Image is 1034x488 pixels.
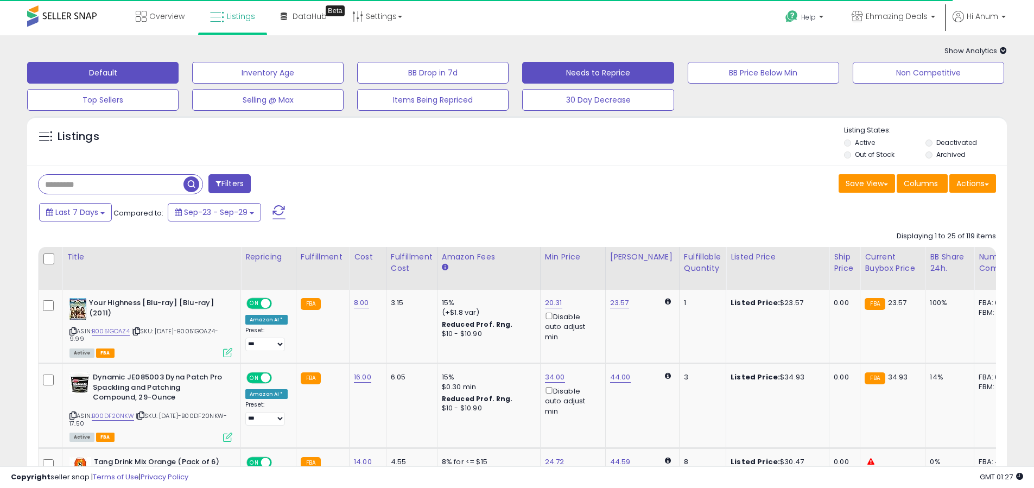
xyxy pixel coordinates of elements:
div: Fulfillment Cost [391,251,433,274]
button: Needs to Reprice [522,62,674,84]
div: ASIN: [69,372,232,441]
label: Archived [936,150,966,159]
button: BB Price Below Min [688,62,839,84]
div: 100% [930,298,966,308]
button: Sep-23 - Sep-29 [168,203,261,221]
a: 16.00 [354,372,371,383]
b: Listed Price: [731,297,780,308]
span: ON [248,373,261,383]
span: All listings currently available for purchase on Amazon [69,348,94,358]
a: 23.57 [610,297,629,308]
span: OFF [270,299,288,308]
span: Columns [904,178,938,189]
p: Listing States: [844,125,1007,136]
span: DataHub [293,11,327,22]
a: 14.00 [354,457,372,467]
small: FBA [301,457,321,469]
div: 4.55 [391,457,429,467]
b: Reduced Prof. Rng. [442,394,513,403]
strong: Copyright [11,472,50,482]
img: 51P4YW9WcML._SL40_.jpg [69,372,90,394]
div: BB Share 24h. [930,251,969,274]
div: 1 [684,298,718,308]
div: $34.93 [731,372,821,382]
span: Help [801,12,816,22]
div: 0.00 [834,457,852,467]
div: Tooltip anchor [326,5,345,16]
a: Privacy Policy [141,472,188,482]
button: Filters [208,174,251,193]
div: $30.47 [731,457,821,467]
div: 0.00 [834,372,852,382]
div: Min Price [545,251,601,263]
span: | SKU: [DATE]-B0051GOAZ4-9.99 [69,327,218,343]
button: Columns [897,174,948,193]
div: Current Buybox Price [865,251,921,274]
button: Selling @ Max [192,89,344,111]
div: 15% [442,298,532,308]
div: $10 - $10.90 [442,404,532,413]
a: 34.00 [545,372,565,383]
a: B0051GOAZ4 [92,327,130,336]
span: Last 7 Days [55,207,98,218]
span: Hi Anum [967,11,998,22]
span: FBA [96,433,115,442]
div: FBA: 4 [979,457,1014,467]
div: $23.57 [731,298,821,308]
div: ASIN: [69,298,232,356]
div: $10 - $10.90 [442,329,532,339]
div: Preset: [245,401,288,426]
div: Ship Price [834,251,855,274]
span: Show Analytics [944,46,1007,56]
a: Terms of Use [93,472,139,482]
small: FBA [865,298,885,310]
div: Displaying 1 to 25 of 119 items [897,231,996,242]
div: Amazon AI * [245,315,288,325]
div: (+$1.8 var) [442,308,532,318]
img: 511F0GdsiTL._SL40_.jpg [69,298,86,320]
div: Listed Price [731,251,824,263]
div: Num of Comp. [979,251,1018,274]
div: seller snap | | [11,472,188,483]
small: FBA [865,372,885,384]
div: 14% [930,372,966,382]
span: Listings [227,11,255,22]
div: Cost [354,251,382,263]
div: Amazon AI * [245,389,288,399]
label: Active [855,138,875,147]
h5: Listings [58,129,99,144]
div: 0% [930,457,966,467]
div: Disable auto adjust min [545,310,597,342]
span: | SKU: [DATE]-B00DF20NKW-17.50 [69,411,227,428]
span: Compared to: [113,208,163,218]
div: 3.15 [391,298,429,308]
a: 8.00 [354,297,369,308]
button: Items Being Repriced [357,89,509,111]
span: Overview [149,11,185,22]
span: OFF [270,373,288,383]
div: 8% for <= $15 [442,457,532,467]
span: 34.93 [888,372,908,382]
button: 30 Day Decrease [522,89,674,111]
div: [PERSON_NAME] [610,251,675,263]
label: Out of Stock [855,150,895,159]
span: FBA [96,348,115,358]
div: $0.30 min [442,382,532,392]
b: Listed Price: [731,372,780,382]
div: 15% [442,372,532,382]
div: FBM: 0 [979,308,1014,318]
div: FBA: 0 [979,298,1014,308]
div: Amazon Fees [442,251,536,263]
small: FBA [301,298,321,310]
a: 24.72 [545,457,564,467]
div: Disable auto adjust min [545,385,597,416]
a: 44.00 [610,372,631,383]
span: Ehmazing Deals [866,11,928,22]
b: Your Highness [Blu-ray] [Blu-ray] (2011) [89,298,221,321]
img: 412pskPNYgL._SL40_.jpg [69,457,91,479]
div: Preset: [245,327,288,351]
div: Title [67,251,236,263]
span: ON [248,458,261,467]
span: OFF [270,458,288,467]
a: Hi Anum [953,11,1006,35]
